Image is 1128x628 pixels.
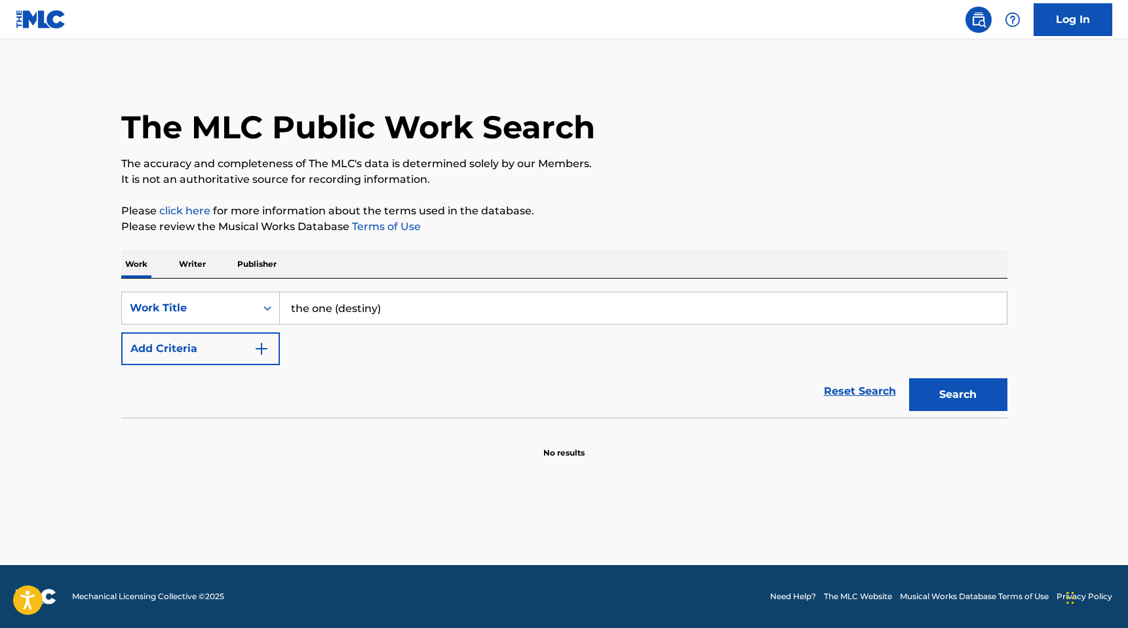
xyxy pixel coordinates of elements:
a: The MLC Website [824,591,892,602]
a: Privacy Policy [1057,591,1112,602]
button: Search [909,378,1007,411]
p: Please for more information about the terms used in the database. [121,203,1007,219]
a: Log In [1034,3,1112,36]
div: Drag [1066,578,1074,618]
span: Mechanical Licensing Collective © 2025 [72,591,224,602]
a: Musical Works Database Terms of Use [900,591,1049,602]
p: Writer [175,250,210,278]
img: help [1005,12,1021,28]
a: Need Help? [770,591,816,602]
a: Reset Search [817,377,903,406]
img: search [971,12,986,28]
p: It is not an authoritative source for recording information. [121,172,1007,187]
p: No results [543,431,585,459]
p: Publisher [233,250,281,278]
img: 9d2ae6d4665cec9f34b9.svg [254,341,269,357]
a: Public Search [965,7,992,33]
img: logo [16,589,56,604]
a: click here [159,205,210,217]
iframe: Chat Widget [1062,565,1128,628]
p: Work [121,250,151,278]
p: The accuracy and completeness of The MLC's data is determined solely by our Members. [121,156,1007,172]
img: MLC Logo [16,10,66,29]
h1: The MLC Public Work Search [121,108,595,147]
div: Help [1000,7,1026,33]
form: Search Form [121,292,1007,418]
button: Add Criteria [121,332,280,365]
div: Work Title [130,300,248,316]
a: Terms of Use [349,220,421,233]
p: Please review the Musical Works Database [121,219,1007,235]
